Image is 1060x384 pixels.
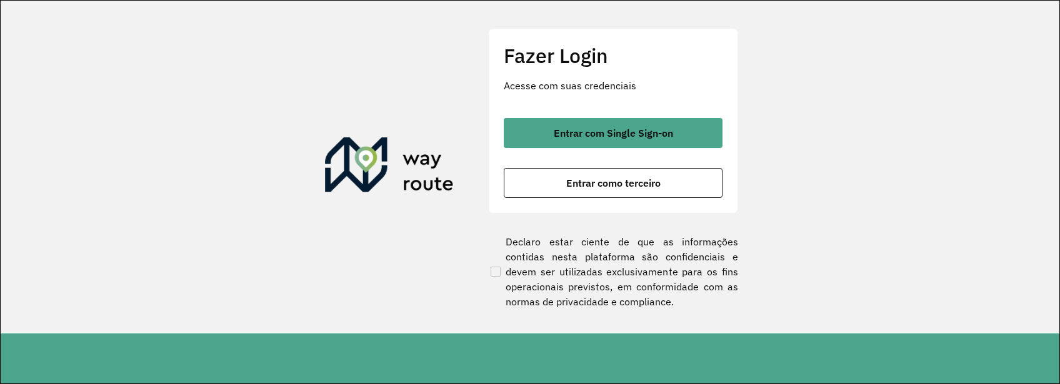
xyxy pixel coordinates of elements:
img: Roteirizador AmbevTech [325,137,454,197]
span: Entrar com Single Sign-on [554,128,673,138]
span: Entrar como terceiro [566,178,661,188]
button: button [504,168,722,198]
p: Acesse com suas credenciais [504,78,722,93]
h2: Fazer Login [504,44,722,67]
label: Declaro estar ciente de que as informações contidas nesta plataforma são confidenciais e devem se... [488,234,738,309]
button: button [504,118,722,148]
